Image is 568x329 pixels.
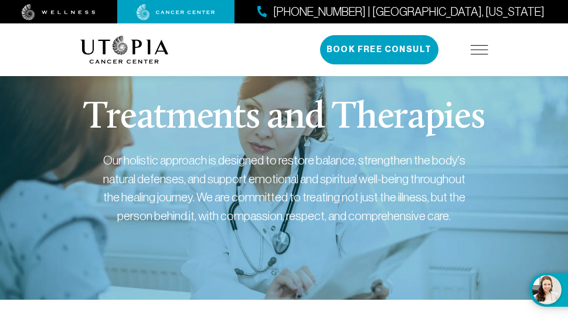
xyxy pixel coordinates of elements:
[103,151,466,225] div: Our holistic approach is designed to restore balance, strengthen the body's natural defenses, and...
[80,36,169,64] img: logo
[137,4,215,20] img: cancer center
[83,100,484,137] h1: Treatments and Therapies
[22,4,96,20] img: wellness
[257,4,545,20] a: [PHONE_NUMBER] | [GEOGRAPHIC_DATA], [US_STATE]
[273,4,545,20] span: [PHONE_NUMBER] | [GEOGRAPHIC_DATA], [US_STATE]
[471,45,488,54] img: icon-hamburger
[320,35,438,64] button: Book Free Consult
